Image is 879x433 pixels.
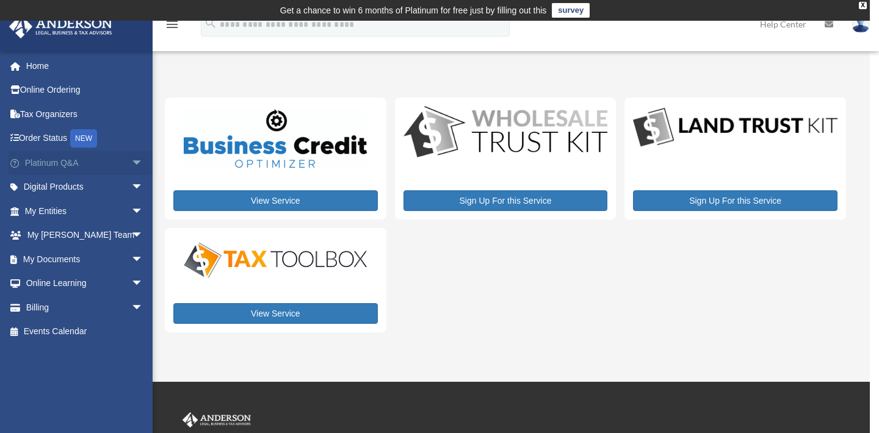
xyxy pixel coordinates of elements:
[633,190,837,211] a: Sign Up For this Service
[9,295,162,320] a: Billingarrow_drop_down
[165,21,179,32] a: menu
[131,271,156,296] span: arrow_drop_down
[180,412,253,428] img: Anderson Advisors Platinum Portal
[859,2,867,9] div: close
[131,295,156,320] span: arrow_drop_down
[9,247,162,271] a: My Documentsarrow_drop_down
[9,151,162,175] a: Platinum Q&Aarrow_drop_down
[9,271,162,296] a: Online Learningarrow_drop_down
[131,151,156,176] span: arrow_drop_down
[173,303,378,324] a: View Service
[70,129,97,148] div: NEW
[9,223,162,248] a: My [PERSON_NAME] Teamarrow_drop_down
[131,175,156,200] span: arrow_drop_down
[131,247,156,272] span: arrow_drop_down
[5,15,116,38] img: Anderson Advisors Platinum Portal
[403,106,608,160] img: WS-Trust-Kit-lgo-1.jpg
[403,190,608,211] a: Sign Up For this Service
[9,78,162,102] a: Online Ordering
[131,199,156,224] span: arrow_drop_down
[204,16,217,30] i: search
[9,320,162,344] a: Events Calendar
[9,54,162,78] a: Home
[9,126,162,151] a: Order StatusNEW
[552,3,590,18] a: survey
[9,175,156,199] a: Digital Productsarrow_drop_down
[852,15,870,33] img: User Pic
[9,199,162,223] a: My Entitiesarrow_drop_down
[9,102,162,126] a: Tax Organizers
[131,223,156,248] span: arrow_drop_down
[173,190,378,211] a: View Service
[165,17,179,32] i: menu
[633,106,837,150] img: LandTrust_lgo-1.jpg
[280,3,547,18] div: Get a chance to win 6 months of Platinum for free just by filling out this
